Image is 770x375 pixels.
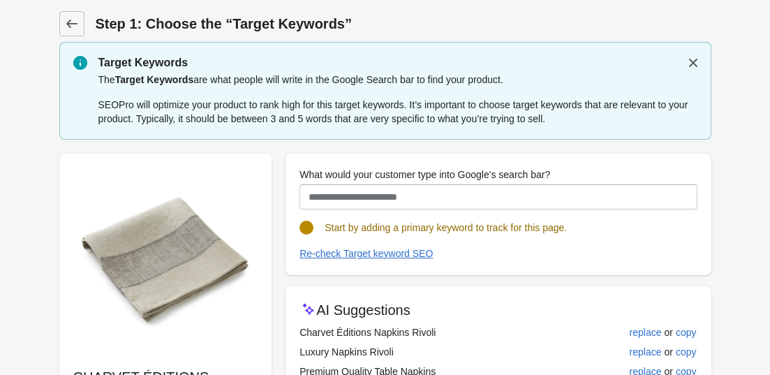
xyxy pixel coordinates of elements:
[299,168,550,182] label: What would your customer type into Google's search bar?
[676,327,697,338] div: copy
[299,342,568,362] td: Luxury Napkins Rivoli
[630,346,662,358] div: replace
[325,222,567,233] span: Start by adding a primary keyword to track for this page.
[299,323,568,342] td: Charvet Éditions Napkins Rivoli
[316,300,410,320] p: AI Suggestions
[624,320,667,345] button: replace
[661,325,675,339] span: or
[624,339,667,365] button: replace
[661,345,675,359] span: or
[670,339,702,365] button: copy
[115,74,194,85] span: Target Keywords
[98,99,688,124] span: SEOPro will optimize your product to rank high for this target keywords. It’s important to choose...
[299,248,433,259] div: Re-check Target keyword SEO
[98,74,503,85] span: The are what people will write in the Google Search bar to find your product.
[630,327,662,338] div: replace
[73,168,258,353] img: charvet-editions-napkins-Rivoli-Naturel.jpg
[96,14,711,34] h1: Step 1: Choose the “Target Keywords”
[98,54,697,71] p: Target Keywords
[676,346,697,358] div: copy
[670,320,702,345] button: copy
[294,241,438,266] button: Re-check Target keyword SEO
